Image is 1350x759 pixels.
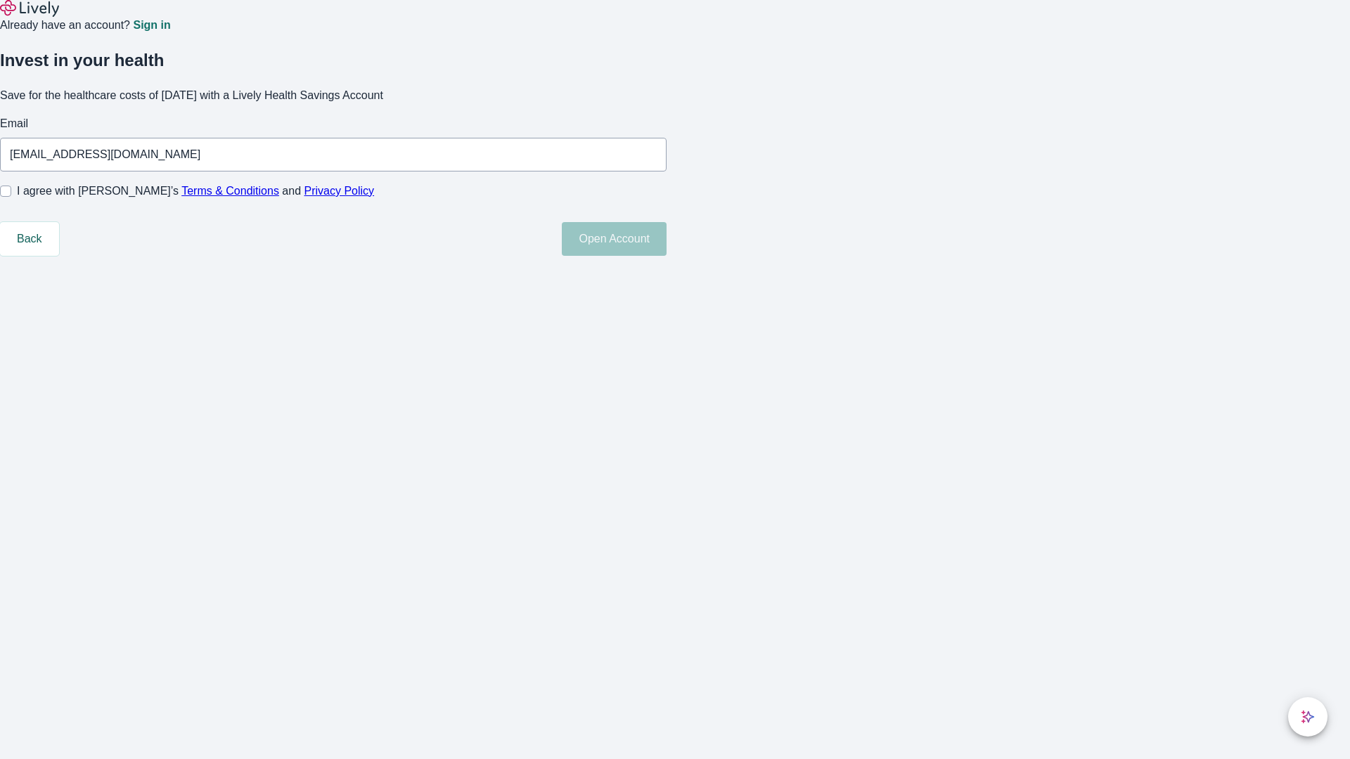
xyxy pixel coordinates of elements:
span: I agree with [PERSON_NAME]’s and [17,183,374,200]
a: Terms & Conditions [181,185,279,197]
svg: Lively AI Assistant [1301,710,1315,724]
button: chat [1288,697,1327,737]
a: Privacy Policy [304,185,375,197]
a: Sign in [133,20,170,31]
